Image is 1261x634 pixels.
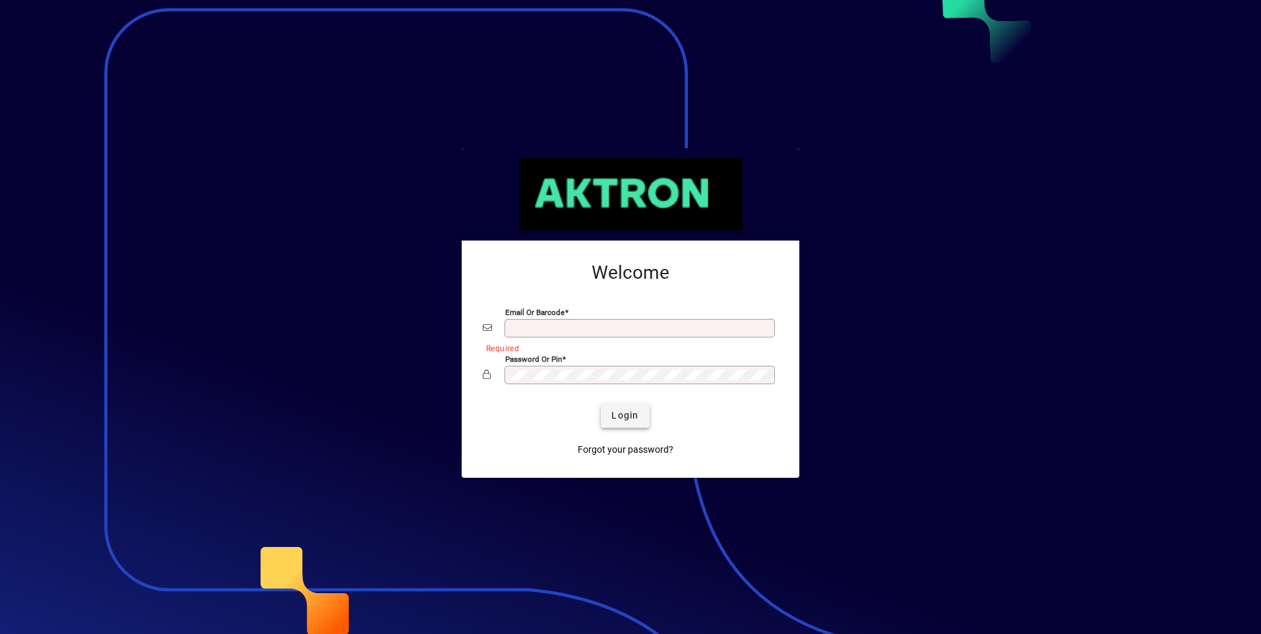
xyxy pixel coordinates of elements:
h2: Welcome [483,262,778,284]
a: Forgot your password? [572,438,679,462]
span: Forgot your password? [578,443,673,457]
mat-error: Required [486,341,768,355]
mat-label: Email or Barcode [505,307,565,316]
button: Login [601,404,649,428]
span: Login [611,409,638,422]
mat-label: Password or Pin [505,354,562,363]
